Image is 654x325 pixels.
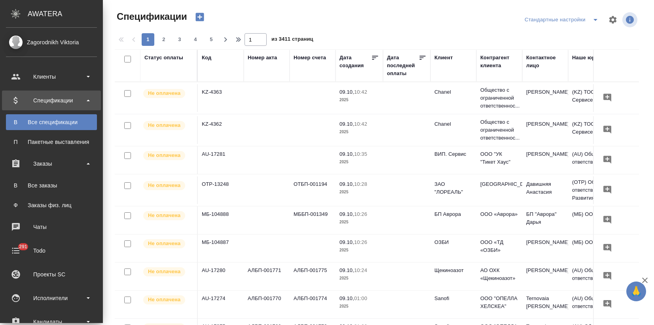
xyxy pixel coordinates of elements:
div: Номер акта [248,54,277,62]
p: АО ОХК «Щекиноазот» [480,266,518,282]
td: [PERSON_NAME] [522,263,568,290]
td: AU-17281 [198,146,244,174]
div: Наше юр. лицо [572,54,611,62]
td: МБ-104887 [198,234,244,262]
a: ВВсе спецификации [6,114,97,130]
p: Не оплачена [148,121,180,129]
p: 09.10, [339,181,354,187]
span: 3 [173,36,186,43]
td: [PERSON_NAME] [522,234,568,262]
p: ООО «ТД «ОЗБИ» [480,238,518,254]
td: МБ-104888 [198,206,244,234]
div: Контактное лицо [526,54,564,70]
p: 09.10, [339,267,354,273]
p: Не оплачена [148,268,180,276]
p: Не оплачена [148,240,180,248]
p: Общество с ограниченной ответственнос... [480,86,518,110]
span: Посмотреть информацию [622,12,639,27]
p: Chanel [434,120,472,128]
p: 2025 [339,96,379,104]
div: Контрагент клиента [480,54,518,70]
p: БП Аврора [434,210,472,218]
p: 10:35 [354,151,367,157]
p: ЗАО "ЛОРЕАЛЬ" [434,180,472,196]
td: KZ-4362 [198,116,244,144]
p: 10:26 [354,211,367,217]
td: ОТБП-001194 [290,176,336,204]
p: [GEOGRAPHIC_DATA] [480,180,518,188]
div: Исполнители [6,292,97,304]
p: ООО «Аврора» [480,210,518,218]
td: [PERSON_NAME] [522,84,568,112]
p: Sanofi [434,295,472,302]
td: [PERSON_NAME] [522,116,568,144]
p: Не оплачена [148,181,180,189]
p: ООО "ОПЕЛЛА ХЕЛСКЕА" [480,295,518,310]
div: Заказы физ. лиц [10,201,93,209]
p: 09.10, [339,211,354,217]
td: БП "Аврора" Дарья [522,206,568,234]
p: ОЗБИ [434,238,472,246]
div: Все заказы [10,181,93,189]
div: Чаты [6,221,97,233]
td: KZ-4363 [198,84,244,112]
div: Клиент [434,54,453,62]
td: АЛБП-001770 [244,291,290,318]
p: Общество с ограниченной ответственнос... [480,118,518,142]
p: 10:24 [354,267,367,273]
div: Статус оплаты [144,54,183,62]
span: 2 [157,36,170,43]
a: 291Todo [2,241,101,261]
div: Заказы [6,158,97,170]
p: Не оплачена [148,212,180,219]
p: 09.10, [339,121,354,127]
p: 10:26 [354,239,367,245]
p: 10:42 [354,89,367,95]
td: AU-17274 [198,291,244,318]
div: split button [523,13,603,26]
span: 🙏 [629,283,643,300]
p: 09.10, [339,239,354,245]
button: 2 [157,33,170,46]
button: 3 [173,33,186,46]
td: AU-17280 [198,263,244,290]
a: ВВсе заказы [6,178,97,193]
button: 4 [189,33,202,46]
td: АЛБП-001775 [290,263,336,290]
p: 2025 [339,128,379,136]
td: АЛБП-001771 [244,263,290,290]
button: Создать [190,10,209,24]
span: из 3411 страниц [271,34,313,46]
p: 2025 [339,188,379,196]
span: 4 [189,36,202,43]
p: Chanel [434,88,472,96]
p: ООО "УК "Тикет Хаус" [480,150,518,166]
p: 01:00 [354,295,367,301]
td: [PERSON_NAME] [522,146,568,174]
div: Клиенты [6,71,97,83]
td: АЛБП-001774 [290,291,336,318]
td: МББП-001349 [290,206,336,234]
div: Zagorodnikh Viktoria [6,38,97,47]
div: Код [202,54,211,62]
a: ППакетные выставления [6,134,97,150]
p: 09.10, [339,295,354,301]
p: 09.10, [339,89,354,95]
p: Щекиноазот [434,266,472,274]
a: Проекты SC [2,265,101,284]
div: Todo [6,245,97,257]
a: ФЗаказы физ. лиц [6,197,97,213]
p: ВИП. Сервис [434,150,472,158]
p: Не оплачена [148,296,180,304]
div: Все спецификации [10,118,93,126]
div: AWATERA [28,6,103,22]
p: 2025 [339,218,379,226]
div: Дата последней оплаты [387,54,419,77]
td: Давишняя Анастасия [522,176,568,204]
p: 09.10, [339,151,354,157]
div: Проекты SC [6,268,97,280]
span: 5 [205,36,218,43]
span: Спецификации [115,10,187,23]
div: Пакетные выставления [10,138,93,146]
td: Ternovaia [PERSON_NAME] [522,291,568,318]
